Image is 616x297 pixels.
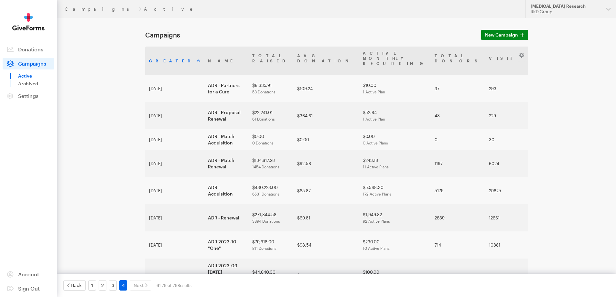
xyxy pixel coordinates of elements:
a: New Campaign [481,30,528,40]
td: $92.58 [293,150,359,177]
td: $243.18 [359,150,431,177]
td: 25.51% [526,204,568,231]
th: AvgDonation: activate to sort column ascending [293,47,359,75]
td: $6,335.91 [248,75,293,102]
a: Settings [3,90,54,102]
td: $22,241.01 [248,102,293,129]
th: Name: activate to sort column ascending [204,47,248,75]
span: 1 Active Plan [363,90,385,94]
a: Archived [18,80,54,88]
td: $65.87 [293,177,359,204]
td: $0.00 [293,129,359,150]
td: 48 [431,102,485,129]
td: $98.54 [293,231,359,259]
td: $5,548.30 [359,177,431,204]
td: $430,223.00 [248,177,293,204]
span: 92 Active Plans [363,219,390,223]
td: $89.46 [293,259,359,292]
td: 293 [485,75,526,102]
td: 6024 [485,150,526,177]
th: TotalDonors: activate to sort column ascending [431,47,485,75]
td: $44,640.00 [248,259,293,292]
td: [DATE] [145,102,204,129]
td: $109.24 [293,75,359,102]
td: $1,949.82 [359,204,431,231]
td: 5175 [431,177,485,204]
td: 436 [431,259,485,292]
td: 12661 [485,204,526,231]
td: $69.81 [293,204,359,231]
td: ADR - Acquisition [204,177,248,204]
span: 1454 Donations [252,164,279,169]
a: 2 [99,280,106,291]
td: 229 [485,102,526,129]
td: $271,844.58 [248,204,293,231]
td: 12.97% [526,75,568,102]
th: TotalRaised: activate to sort column ascending [248,47,293,75]
span: 811 Donations [252,246,276,250]
td: $134,617.28 [248,150,293,177]
td: 17.96% [526,177,568,204]
td: $10.00 [359,75,431,102]
div: [MEDICAL_DATA] Research [531,4,601,9]
th: Created: activate to sort column ascending [145,47,204,75]
span: Results [178,283,191,288]
span: 172 Active Plans [363,192,391,196]
td: $364.61 [293,102,359,129]
div: 61-78 of 78 [157,280,191,291]
span: Back [71,281,82,289]
td: [DATE] [145,150,204,177]
span: 0 Active Plans [363,141,388,145]
td: 6.67% [526,231,568,259]
td: 29825 [485,177,526,204]
td: 30 [485,129,526,150]
td: [DATE] [145,204,204,231]
td: [DATE] [145,231,204,259]
td: 22.97% [526,150,568,177]
a: Active [18,72,54,80]
td: [DATE] [145,129,204,150]
a: Campaigns [3,58,54,69]
a: Back [63,280,86,291]
img: GiveForms [12,13,45,31]
td: 1197 [431,150,485,177]
td: 6102 [485,259,526,292]
td: $100.00 [359,259,431,292]
td: [DATE] [145,259,204,292]
span: 11 Active Plans [363,164,389,169]
td: ADR - Renewal [204,204,248,231]
a: Sign Out [3,283,54,294]
td: 37 [431,75,485,102]
td: ADR 2023-09 [DATE][MEDICAL_DATA] Match [204,259,248,292]
td: ADR - Partners for a Cure [204,75,248,102]
td: ADR - Proposal Renewal [204,102,248,129]
td: 7.24% [526,259,568,292]
td: $230.00 [359,231,431,259]
span: 10 Active Plans [363,246,390,250]
td: 2639 [431,204,485,231]
td: ADR 2023-10 "One" [204,231,248,259]
th: Conv. Rate: activate to sort column ascending [526,47,568,75]
th: Visits: activate to sort column ascending [485,47,526,75]
h1: Campaigns [145,31,473,39]
td: $79,918.00 [248,231,293,259]
a: Account [3,269,54,280]
td: $0.00 [359,129,431,150]
a: 3 [109,280,117,291]
span: New Campaign [485,31,518,39]
td: 0 [431,129,485,150]
span: 58 Donations [252,90,276,94]
th: Active MonthlyRecurring: activate to sort column ascending [359,47,431,75]
a: Campaigns [65,6,136,12]
span: 6531 Donations [252,192,279,196]
td: [DATE] [145,75,204,102]
td: $52.84 [359,102,431,129]
span: Campaigns [18,60,46,67]
a: 1 [88,280,96,291]
td: ADR - Match Acquisition [204,129,248,150]
span: Donations [18,46,43,52]
span: 0 Donations [252,141,274,145]
span: 3894 Donations [252,219,280,223]
td: 714 [431,231,485,259]
td: 0.00% [526,129,568,150]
